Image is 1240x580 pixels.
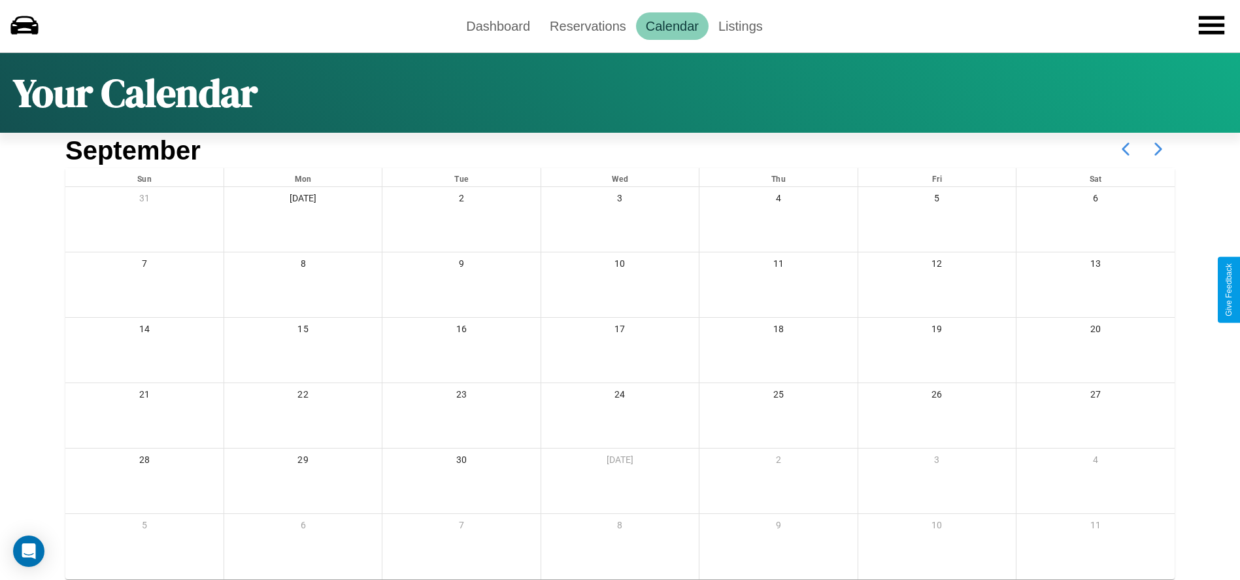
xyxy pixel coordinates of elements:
div: 10 [858,514,1016,541]
div: 28 [65,449,224,475]
div: 7 [65,252,224,279]
div: 20 [1016,318,1175,345]
div: Sat [1016,168,1175,186]
div: Mon [224,168,382,186]
a: Reservations [540,12,636,40]
div: 10 [541,252,699,279]
div: 3 [858,449,1016,475]
a: Listings [709,12,773,40]
div: 14 [65,318,224,345]
div: 15 [224,318,382,345]
div: Sun [65,168,224,186]
div: 7 [382,514,540,541]
div: 25 [699,383,857,410]
div: Fri [858,168,1016,186]
div: 29 [224,449,382,475]
div: 2 [382,187,540,214]
div: 27 [1016,383,1175,410]
div: Give Feedback [1224,264,1233,316]
div: 9 [382,252,540,279]
div: 17 [541,318,699,345]
div: 8 [541,514,699,541]
div: 6 [224,514,382,541]
div: Thu [699,168,857,186]
h2: September [65,136,201,165]
div: 21 [65,383,224,410]
div: [DATE] [224,187,382,214]
div: 12 [858,252,1016,279]
div: 11 [1016,514,1175,541]
div: 31 [65,187,224,214]
div: 9 [699,514,857,541]
div: 4 [699,187,857,214]
a: Dashboard [456,12,540,40]
div: 11 [699,252,857,279]
div: 3 [541,187,699,214]
div: 13 [1016,252,1175,279]
a: Calendar [636,12,709,40]
div: 24 [541,383,699,410]
div: 22 [224,383,382,410]
div: Wed [541,168,699,186]
h1: Your Calendar [13,66,258,120]
div: Open Intercom Messenger [13,536,44,567]
div: 26 [858,383,1016,410]
div: 19 [858,318,1016,345]
div: Tue [382,168,540,186]
div: 16 [382,318,540,345]
div: 8 [224,252,382,279]
div: 30 [382,449,540,475]
div: 4 [1016,449,1175,475]
div: 5 [65,514,224,541]
div: 2 [699,449,857,475]
div: 23 [382,383,540,410]
div: 5 [858,187,1016,214]
div: 6 [1016,187,1175,214]
div: [DATE] [541,449,699,475]
div: 18 [699,318,857,345]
